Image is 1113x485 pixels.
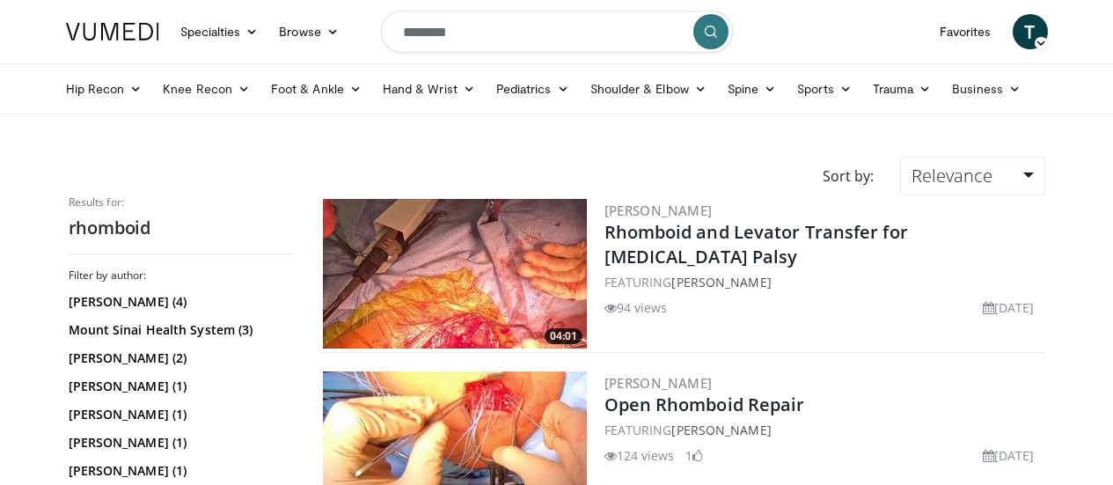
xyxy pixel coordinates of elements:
[55,71,153,107] a: Hip Recon
[671,274,771,290] a: [PERSON_NAME]
[717,71,787,107] a: Spine
[929,14,1002,49] a: Favorites
[604,273,1042,291] div: FEATURING
[323,199,587,349] a: 04:01
[604,374,713,392] a: [PERSON_NAME]
[69,462,289,480] a: [PERSON_NAME] (1)
[69,293,289,311] a: [PERSON_NAME] (4)
[69,217,293,239] h2: rhomboid
[604,298,668,317] li: 94 views
[671,422,771,438] a: [PERSON_NAME]
[900,157,1044,195] a: Relevance
[69,349,289,367] a: [PERSON_NAME] (2)
[69,268,293,283] h3: Filter by author:
[983,298,1035,317] li: [DATE]
[604,202,713,219] a: [PERSON_NAME]
[787,71,862,107] a: Sports
[912,164,992,187] span: Relevance
[69,406,289,423] a: [PERSON_NAME] (1)
[862,71,942,107] a: Trauma
[372,71,486,107] a: Hand & Wrist
[486,71,580,107] a: Pediatrics
[941,71,1031,107] a: Business
[69,321,289,339] a: Mount Sinai Health System (3)
[604,446,675,465] li: 124 views
[685,446,703,465] li: 1
[545,328,582,344] span: 04:01
[381,11,733,53] input: Search topics, interventions
[809,157,887,195] div: Sort by:
[170,14,269,49] a: Specialties
[1013,14,1048,49] a: T
[604,421,1042,439] div: FEATURING
[152,71,260,107] a: Knee Recon
[260,71,372,107] a: Foot & Ankle
[983,446,1035,465] li: [DATE]
[268,14,349,49] a: Browse
[604,393,805,416] a: Open Rhomboid Repair
[69,378,289,395] a: [PERSON_NAME] (1)
[323,199,587,349] img: 19a8b4be-947e-458f-8f19-3dbd5d1afe4d.300x170_q85_crop-smart_upscale.jpg
[66,23,159,40] img: VuMedi Logo
[604,220,908,268] a: Rhomboid and Levator Transfer for [MEDICAL_DATA] Palsy
[69,434,289,452] a: [PERSON_NAME] (1)
[69,195,293,209] p: Results for:
[580,71,717,107] a: Shoulder & Elbow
